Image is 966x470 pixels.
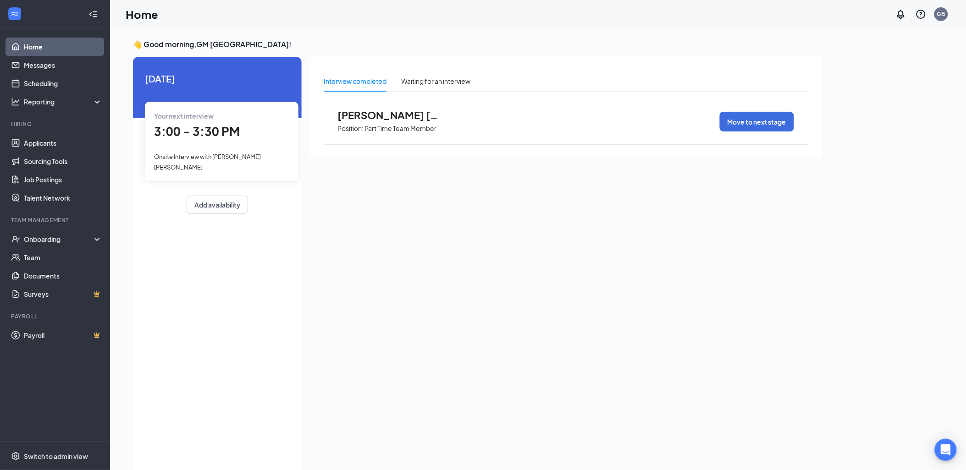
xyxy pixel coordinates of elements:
a: Documents [24,267,102,285]
span: Your next interview [154,112,214,120]
p: Part Time Team Member [364,124,436,133]
a: Scheduling [24,74,102,93]
svg: Collapse [88,10,98,19]
button: Move to next stage [720,112,794,131]
svg: Analysis [11,97,20,106]
div: Waiting for an interview [401,76,470,86]
a: Talent Network [24,189,102,207]
svg: QuestionInfo [916,9,927,20]
div: Payroll [11,312,100,320]
div: Interview completed [324,76,386,86]
svg: Notifications [895,9,906,20]
svg: Settings [11,452,20,461]
p: Position: [337,124,364,133]
span: 3:00 - 3:30 PM [154,124,240,139]
a: SurveysCrown [24,285,102,303]
div: Team Management [11,216,100,224]
div: Reporting [24,97,103,106]
a: Messages [24,56,102,74]
a: Home [24,38,102,56]
span: [DATE] [145,71,290,86]
span: [PERSON_NAME] [PERSON_NAME] [337,109,438,121]
svg: WorkstreamLogo [10,9,19,18]
h3: 👋 Good morning, GM [GEOGRAPHIC_DATA] ! [133,39,822,49]
h1: Home [126,6,158,22]
div: Open Intercom Messenger [935,439,957,461]
div: Hiring [11,120,100,128]
a: Sourcing Tools [24,152,102,170]
div: GB [937,10,945,18]
a: PayrollCrown [24,326,102,344]
div: Onboarding [24,235,94,244]
svg: UserCheck [11,235,20,244]
a: Team [24,248,102,267]
button: Add availability [187,196,248,214]
span: Onsite Interview with [PERSON_NAME] [PERSON_NAME] [154,153,261,170]
a: Job Postings [24,170,102,189]
a: Applicants [24,134,102,152]
div: Switch to admin view [24,452,88,461]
